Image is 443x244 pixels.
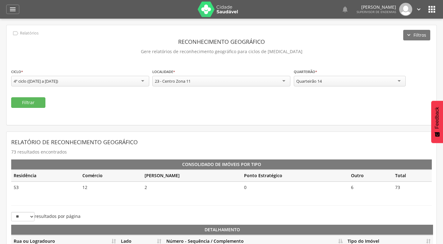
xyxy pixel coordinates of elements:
[393,170,432,182] th: Total
[11,36,432,47] header: Reconhecimento Geográfico
[11,136,432,148] header: Relatório de Reconhecimento Geográfico
[142,182,242,193] td: 2
[434,107,440,129] span: Feedback
[14,78,58,84] div: 4º ciclo ([DATE] a [DATE])
[427,4,437,14] i: 
[11,148,432,156] p: 73 resultados encontrados
[393,182,432,193] td: 73
[341,6,349,13] i: 
[11,182,80,193] td: 53
[296,78,322,84] div: Quarteirão 14
[348,170,392,182] th: Outro
[294,69,317,74] label: Quarteirão
[242,170,348,182] th: Ponto Estratégico
[11,69,23,74] label: Ciclo
[155,78,191,84] div: 23 - Centro Zona 11
[11,47,432,56] p: Gere relatórios de reconhecimento geográfico para ciclos de [MEDICAL_DATA]
[11,212,81,221] label: resultados por página
[341,3,349,16] a: 
[431,101,443,143] button: Feedback - Mostrar pesquisa
[152,69,175,74] label: Localidade
[142,170,242,182] th: [PERSON_NAME]
[11,97,45,108] button: Filtrar
[242,182,348,193] td: 0
[11,159,432,170] th: Consolidado de Imóveis por Tipo
[11,225,433,235] th: Detalhamento
[80,170,142,182] th: Comércio
[357,5,396,9] p: [PERSON_NAME]
[357,10,396,14] span: Supervisor de Endemias
[415,6,422,13] i: 
[348,182,392,193] td: 6
[415,3,422,16] a: 
[20,31,39,36] p: Relatórios
[403,30,430,40] button: Filtros
[80,182,142,193] td: 12
[9,6,16,13] i: 
[11,170,80,182] th: Residência
[11,212,35,221] select: resultados por página
[12,30,19,37] i: 
[6,5,19,14] a: 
